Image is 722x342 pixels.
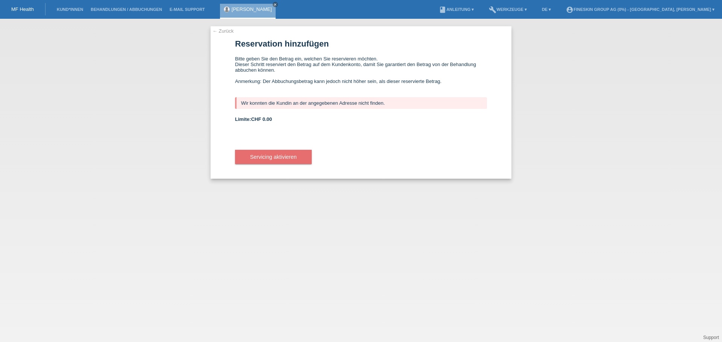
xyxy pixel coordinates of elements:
a: Kund*innen [53,7,87,12]
a: bookAnleitung ▾ [435,7,478,12]
button: Servicing aktivieren [235,150,312,164]
i: book [439,6,446,14]
div: Wir konnten die Kundin an der angegebenen Adresse nicht finden. [235,97,487,109]
b: Limite: [235,116,272,122]
a: Support [703,335,719,340]
a: DE ▾ [538,7,555,12]
a: E-Mail Support [166,7,209,12]
a: buildWerkzeuge ▾ [485,7,531,12]
span: CHF 0.00 [251,116,272,122]
a: account_circleFineSkin Group AG (0%) - [GEOGRAPHIC_DATA], [PERSON_NAME] ▾ [562,7,718,12]
a: close [273,2,278,7]
i: build [489,6,496,14]
div: Bitte geben Sie den Betrag ein, welchen Sie reservieren möchten. Dieser Schritt reserviert den Be... [235,56,487,90]
a: ← Zurück [212,28,234,34]
span: Servicing aktivieren [250,154,297,160]
a: [PERSON_NAME] [232,6,272,12]
a: MF Health [11,6,34,12]
a: Behandlungen / Abbuchungen [87,7,166,12]
i: account_circle [566,6,573,14]
h1: Reservation hinzufügen [235,39,487,48]
i: close [273,3,277,6]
